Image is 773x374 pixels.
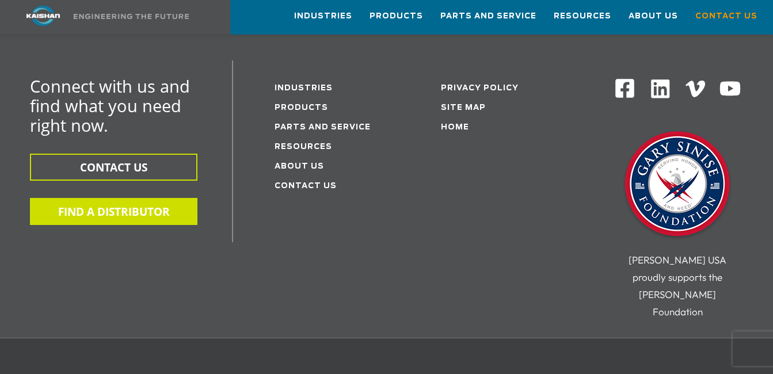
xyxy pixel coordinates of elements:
span: Connect with us and find what you need right now. [30,75,190,136]
a: Resources [554,1,611,32]
button: CONTACT US [30,154,197,181]
img: Linkedin [649,78,672,100]
span: Products [370,10,423,23]
img: Facebook [614,78,635,99]
a: Industries [275,85,333,92]
span: About Us [629,10,678,23]
a: Products [275,104,328,112]
img: Gary Sinise Foundation [620,128,735,243]
span: Resources [554,10,611,23]
span: Industries [294,10,352,23]
a: Contact Us [695,1,757,32]
a: Privacy Policy [441,85,519,92]
a: About Us [275,163,324,170]
a: Industries [294,1,352,32]
img: Engineering the future [74,14,189,19]
a: Contact Us [275,182,337,190]
a: Resources [275,143,332,151]
a: Parts and Service [440,1,536,32]
button: FIND A DISTRIBUTOR [30,198,197,225]
a: Products [370,1,423,32]
img: Youtube [719,78,741,100]
a: Site Map [441,104,486,112]
span: Contact Us [695,10,757,23]
a: Parts and service [275,124,371,131]
a: About Us [629,1,678,32]
span: Parts and Service [440,10,536,23]
img: Vimeo [686,81,705,97]
span: [PERSON_NAME] USA proudly supports the [PERSON_NAME] Foundation [629,254,726,318]
a: Home [441,124,469,131]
